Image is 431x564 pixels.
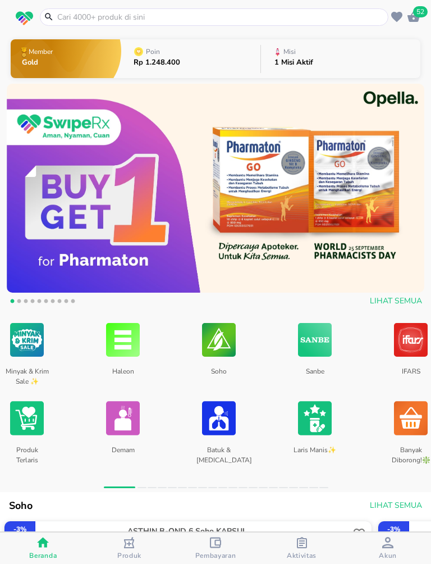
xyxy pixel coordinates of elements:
img: logo_swiperx_s.bd005f3b.svg [16,11,33,26]
button: 52 [405,8,422,25]
button: 1 [7,297,18,308]
button: Pembayaran [172,533,259,564]
button: Lihat Semua [365,495,424,516]
button: Akun [345,533,431,564]
span: Lihat Semua [370,294,422,308]
button: 2 [13,297,25,308]
button: 8 [54,297,65,308]
p: - 3 % [387,524,400,534]
p: Minyak & Krim Sale ✨ [4,362,49,389]
p: Member [29,48,53,55]
img: IFARS [394,317,428,362]
span: Aktivitas [287,551,317,560]
button: 6 [40,297,52,308]
p: Batuk & [MEDICAL_DATA] [196,441,241,467]
p: 1 Misi Aktif [274,59,313,66]
p: Haleon [100,362,145,389]
span: Produk [117,551,141,560]
button: 7 [47,297,58,308]
button: 5 [34,297,45,308]
p: Poin [146,48,160,55]
button: PoinRp 1.248.400 [121,37,260,81]
button: 9 [61,297,72,308]
span: Lihat Semua [370,499,422,513]
button: 10 [67,297,79,308]
button: Aktivitas [259,533,345,564]
span: 52 [413,6,428,17]
p: Laris Manis✨ [292,441,337,467]
img: Sanbe [298,317,332,362]
p: Gold [22,59,55,66]
img: Produk Terlaris [10,395,44,440]
span: Pembayaran [195,551,236,560]
img: Banyak Diborong!❇️ [394,395,428,440]
button: Misi1 Misi Aktif [261,37,420,81]
p: ASTHIN B-OND 6 Soho KAPSUL [127,527,348,536]
p: Misi [283,48,296,55]
span: Beranda [29,551,57,560]
p: - 3 % [13,524,26,534]
p: Sanbe [292,362,337,389]
button: MemberGold [11,37,121,81]
img: 59af3325-8372-435a-a585-41f2734435ad.jpeg [7,84,424,293]
img: Haleon [106,317,140,362]
img: Batuk & Flu [202,395,236,440]
p: Produk Terlaris [4,441,49,467]
p: Soho [196,362,241,389]
button: Lihat Semua [365,291,424,312]
input: Cari 4000+ produk di sini [56,11,386,23]
button: 3 [20,297,31,308]
p: Demam [100,441,145,467]
img: Soho [202,317,236,362]
img: Laris Manis✨ [298,395,332,440]
img: Demam [106,395,140,440]
img: Minyak & Krim Sale ✨ [10,317,44,362]
button: Produk [86,533,173,564]
p: Rp 1.248.400 [134,59,180,66]
button: 4 [27,297,38,308]
span: Akun [379,551,397,560]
